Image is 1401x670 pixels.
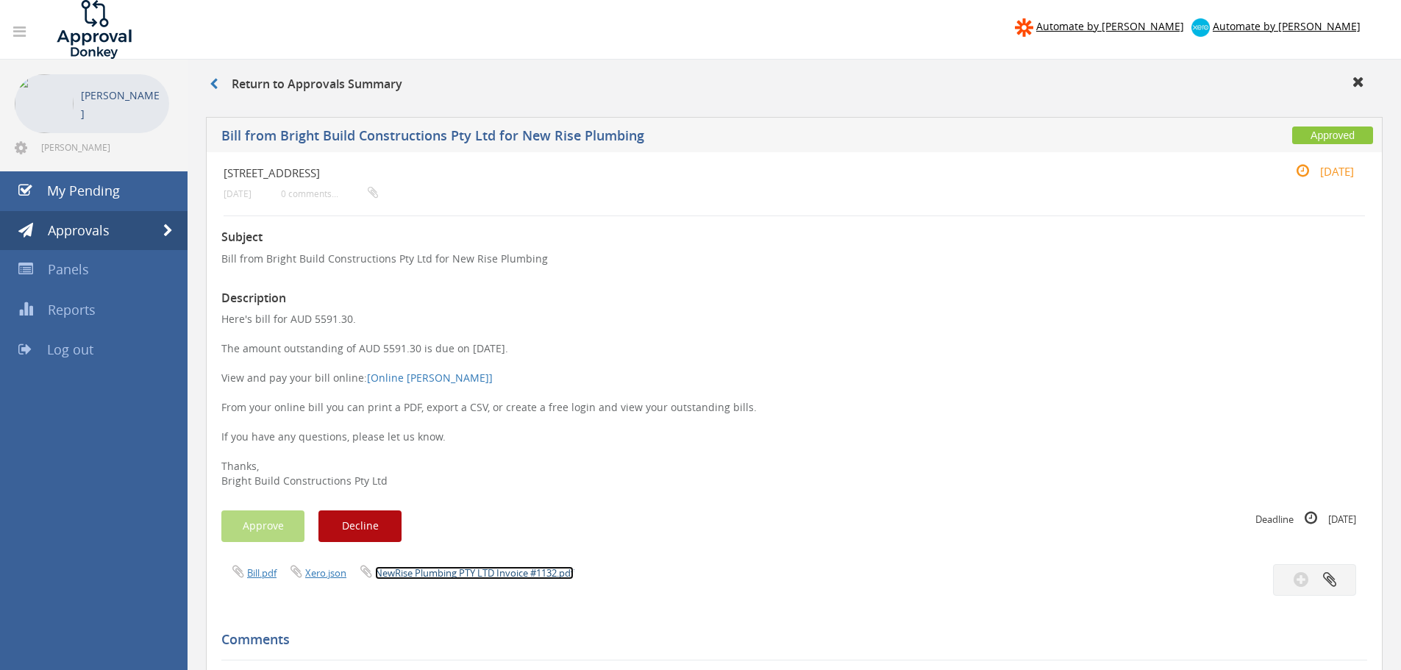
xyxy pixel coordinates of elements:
span: [PERSON_NAME][EMAIL_ADDRESS][DOMAIN_NAME] [41,141,166,153]
small: Deadline [DATE] [1255,510,1356,527]
img: xero-logo.png [1191,18,1210,37]
span: Approvals [48,221,110,239]
span: Approved [1292,126,1373,144]
p: Here's bill for AUD 5591.30. The amount outstanding of AUD 5591.30 is due on [DATE]. View and pay... [221,312,1367,488]
span: Panels [48,260,89,278]
img: zapier-logomark.png [1015,18,1033,37]
small: [DATE] [224,188,252,199]
h4: [STREET_ADDRESS] [224,167,1174,179]
button: Approve [221,510,304,542]
p: [PERSON_NAME] [81,86,162,123]
small: 0 comments... [281,188,378,199]
h5: Bill from Bright Build Constructions Pty Ltd for New Rise Plumbing [221,129,1026,147]
p: Bill from Bright Build Constructions Pty Ltd for New Rise Plumbing [221,252,1367,266]
h3: Return to Approvals Summary [210,78,402,91]
a: [Online [PERSON_NAME]] [367,371,493,385]
span: Reports [48,301,96,318]
a: Xero.json [305,566,346,580]
span: Automate by [PERSON_NAME] [1036,19,1184,33]
span: Log out [47,341,93,358]
a: Bill.pdf [247,566,277,580]
span: Automate by [PERSON_NAME] [1213,19,1361,33]
a: NewRise Plumbing PTY LTD Invoice #1132.pdf [375,566,574,580]
h3: Subject [221,231,1367,244]
span: My Pending [47,182,120,199]
h5: Comments [221,632,1356,647]
small: [DATE] [1280,163,1354,179]
h3: Description [221,292,1367,305]
button: Decline [318,510,402,542]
